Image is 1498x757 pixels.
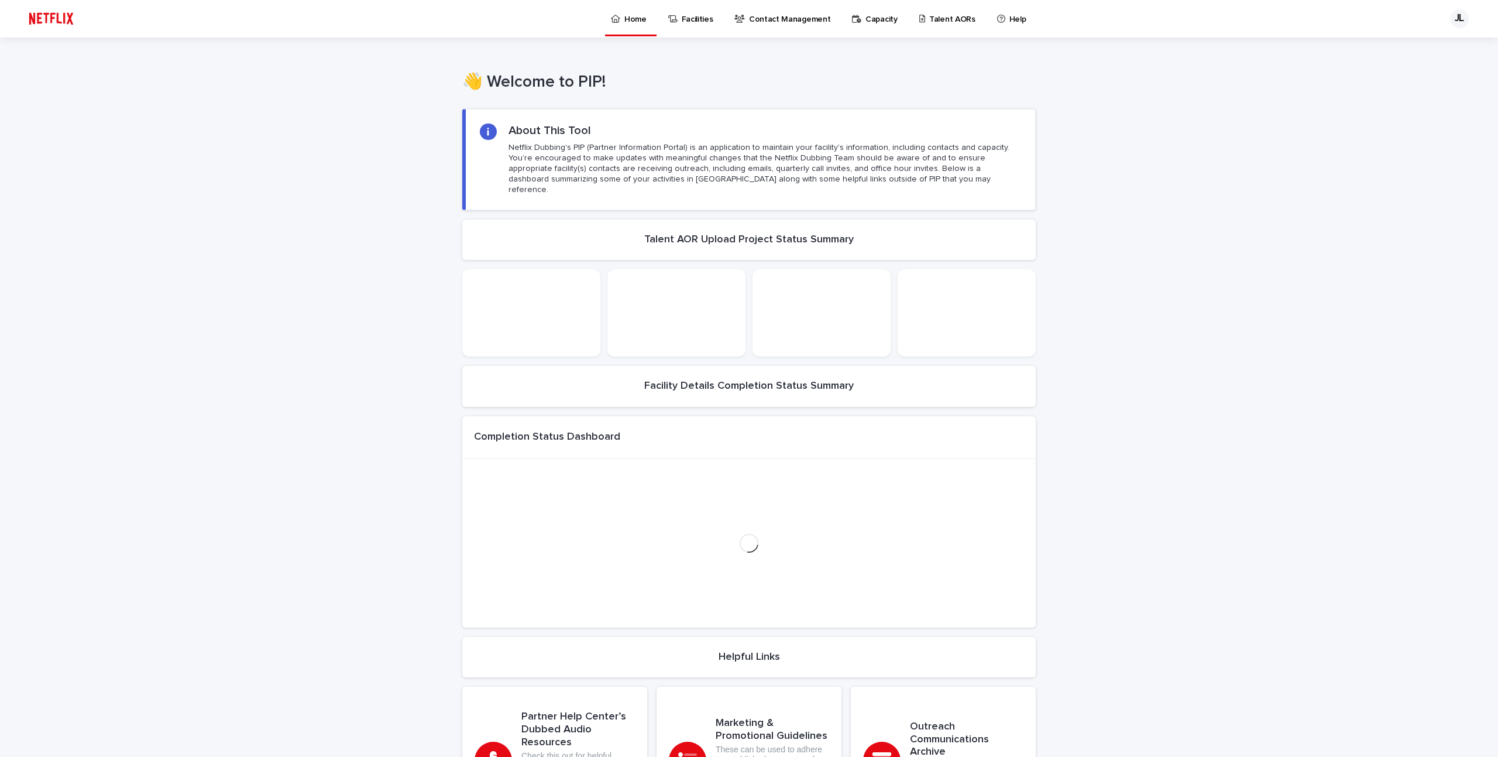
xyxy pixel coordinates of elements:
h3: Marketing & Promotional Guidelines [716,717,829,742]
h2: Facility Details Completion Status Summary [644,380,854,393]
div: JL [1450,9,1469,28]
p: Netflix Dubbing's PIP (Partner Information Portal) is an application to maintain your facility's ... [509,142,1021,196]
h2: Helpful Links [719,651,780,664]
h2: About This Tool [509,124,591,138]
h2: Talent AOR Upload Project Status Summary [644,234,854,246]
img: ifQbXi3ZQGMSEF7WDB7W [23,7,79,30]
h1: 👋 Welcome to PIP! [462,73,1036,93]
h1: Completion Status Dashboard [474,431,620,444]
h3: Partner Help Center’s Dubbed Audio Resources [521,711,635,749]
